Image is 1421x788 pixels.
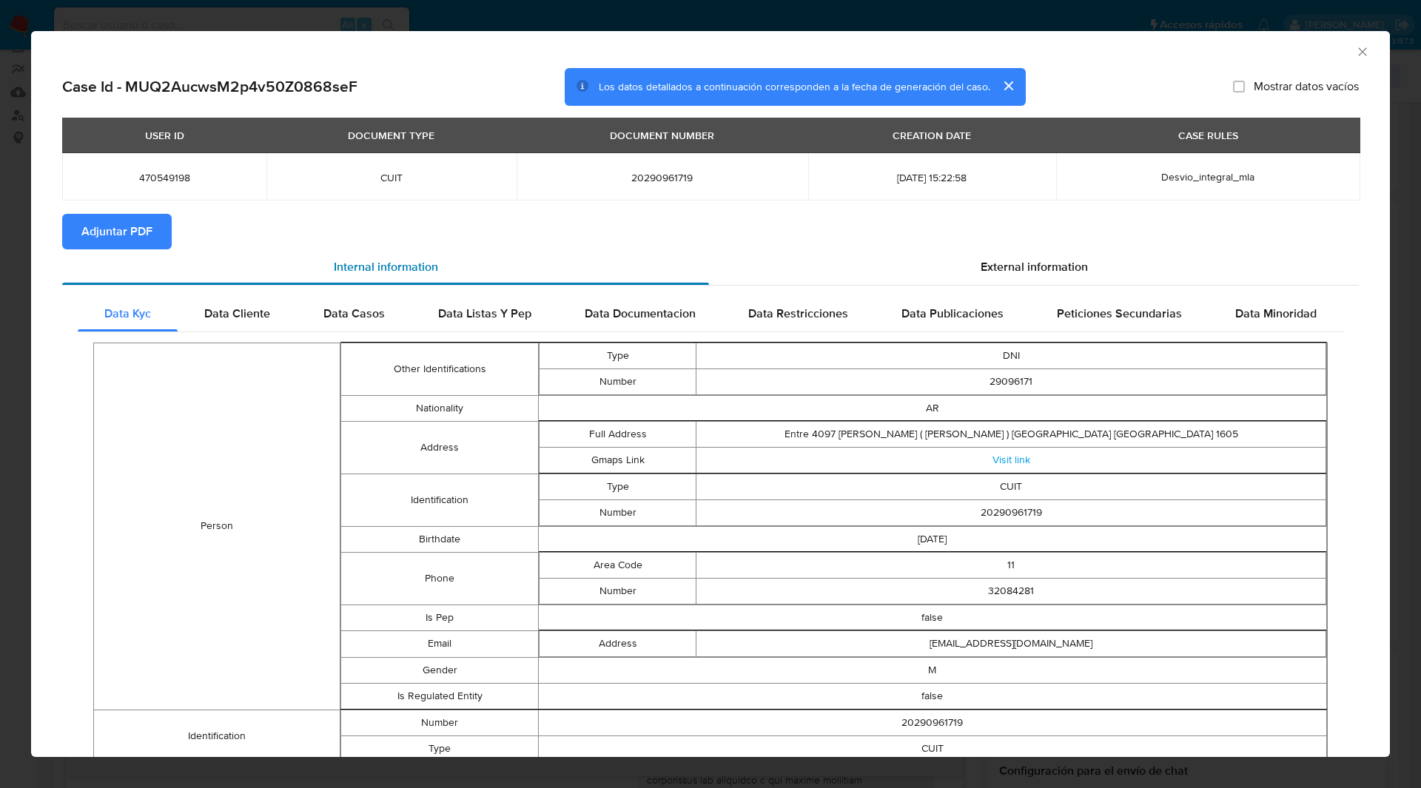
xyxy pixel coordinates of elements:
[539,343,696,368] td: Type
[339,123,443,148] div: DOCUMENT TYPE
[1169,123,1247,148] div: CASE RULES
[696,421,1326,447] td: Entre 4097 [PERSON_NAME] ( [PERSON_NAME] ) [GEOGRAPHIC_DATA] [GEOGRAPHIC_DATA] 1605
[538,526,1326,552] td: [DATE]
[62,249,1359,285] div: Detailed info
[539,368,696,394] td: Number
[31,31,1390,757] div: closure-recommendation-modal
[538,657,1326,683] td: M
[341,657,538,683] td: Gender
[341,343,538,395] td: Other Identifications
[981,258,1088,275] span: External information
[538,395,1326,421] td: AR
[284,171,499,184] span: CUIT
[204,305,270,322] span: Data Cliente
[534,171,790,184] span: 20290961719
[884,123,980,148] div: CREATION DATE
[94,343,340,710] td: Person
[696,343,1326,368] td: DNI
[696,630,1326,656] td: [EMAIL_ADDRESS][DOMAIN_NAME]
[104,305,151,322] span: Data Kyc
[748,305,848,322] span: Data Restricciones
[136,123,193,148] div: USER ID
[94,710,340,762] td: Identification
[334,258,438,275] span: Internal information
[1233,81,1245,92] input: Mostrar datos vacíos
[538,735,1326,761] td: CUIT
[538,710,1326,735] td: 20290961719
[323,305,385,322] span: Data Casos
[990,68,1026,104] button: cerrar
[341,395,538,421] td: Nationality
[585,305,696,322] span: Data Documentacion
[601,123,723,148] div: DOCUMENT NUMBER
[539,421,696,447] td: Full Address
[341,710,538,735] td: Number
[341,552,538,605] td: Phone
[341,735,538,761] td: Type
[696,368,1326,394] td: 29096171
[539,578,696,604] td: Number
[341,474,538,526] td: Identification
[539,630,696,656] td: Address
[1254,79,1359,94] span: Mostrar datos vacíos
[341,421,538,474] td: Address
[1161,169,1254,184] span: Desvio_integral_mla
[599,79,990,94] span: Los datos detallados a continuación corresponden a la fecha de generación del caso.
[80,171,249,184] span: 470549198
[539,552,696,578] td: Area Code
[992,452,1030,467] a: Visit link
[696,578,1326,604] td: 32084281
[81,215,152,248] span: Adjuntar PDF
[62,214,172,249] button: Adjuntar PDF
[539,447,696,473] td: Gmaps Link
[826,171,1038,184] span: [DATE] 15:22:58
[539,474,696,499] td: Type
[1355,44,1368,58] button: Cerrar ventana
[696,474,1326,499] td: CUIT
[538,605,1326,630] td: false
[341,630,538,657] td: Email
[341,605,538,630] td: Is Pep
[901,305,1004,322] span: Data Publicaciones
[1057,305,1182,322] span: Peticiones Secundarias
[539,499,696,525] td: Number
[696,552,1326,578] td: 11
[341,526,538,552] td: Birthdate
[1235,305,1317,322] span: Data Minoridad
[696,499,1326,525] td: 20290961719
[78,296,1343,331] div: Detailed internal info
[341,683,538,709] td: Is Regulated Entity
[538,683,1326,709] td: false
[62,77,357,96] h2: Case Id - MUQ2AucwsM2p4v50Z0868seF
[438,305,531,322] span: Data Listas Y Pep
